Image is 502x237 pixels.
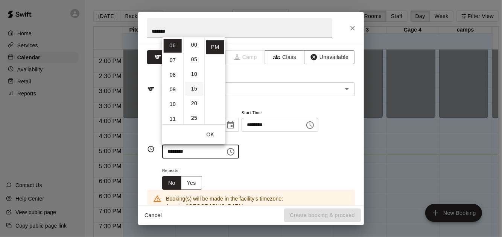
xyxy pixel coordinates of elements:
button: Cancel [141,208,165,222]
li: 8 hours [164,68,182,82]
button: Class [265,50,304,64]
li: 7 hours [164,53,182,67]
li: 6 hours [164,39,182,53]
svg: Timing [147,145,155,153]
span: Camps can only be created in the Services page [226,50,265,64]
button: Choose time, selected time is 6:30 PM [223,144,238,159]
button: Yes [181,176,202,190]
li: AM [206,26,224,39]
button: Close [346,21,359,35]
li: 5 hours [164,24,182,38]
button: Choose date, selected date is Oct 14, 2025 [223,118,238,133]
li: PM [206,40,224,54]
button: Rental [147,50,187,64]
li: 0 minutes [185,38,203,52]
div: outlined button group [162,176,202,190]
span: Repeats [162,166,208,176]
button: Unavailable [304,50,354,64]
button: OK [198,128,222,142]
svg: Service [147,85,155,93]
button: Open [342,84,352,94]
li: 25 minutes [185,111,203,125]
li: 15 minutes [185,82,203,96]
ul: Select meridiem [204,37,225,124]
ul: Select minutes [183,37,204,124]
li: 9 hours [164,83,182,97]
li: 10 minutes [185,67,203,81]
li: 11 hours [164,112,182,126]
li: 5 minutes [185,53,203,66]
li: 20 minutes [185,97,203,110]
ul: Select hours [162,37,183,124]
span: Start Time [242,108,318,118]
button: Choose time, selected time is 5:15 PM [303,118,318,133]
button: No [162,176,181,190]
li: 10 hours [164,97,182,111]
div: Booking(s) will be made in the facility's timezone: America/[GEOGRAPHIC_DATA] [166,192,349,213]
